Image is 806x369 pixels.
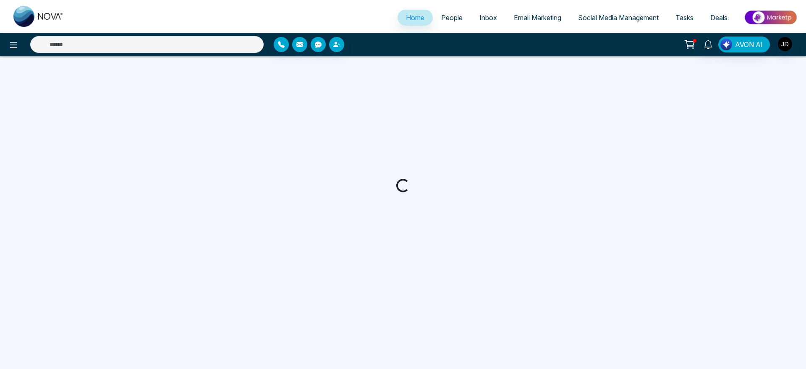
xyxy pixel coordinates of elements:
a: Email Marketing [505,10,570,26]
a: Deals [702,10,736,26]
a: Social Media Management [570,10,667,26]
a: Tasks [667,10,702,26]
span: Email Marketing [514,13,561,22]
img: Market-place.gif [740,8,801,27]
img: User Avatar [778,37,792,51]
a: Home [398,10,433,26]
a: People [433,10,471,26]
span: Home [406,13,424,22]
img: Nova CRM Logo [13,6,64,27]
img: Lead Flow [720,39,732,50]
a: Inbox [471,10,505,26]
span: AVON AI [735,39,763,50]
span: Tasks [675,13,693,22]
span: Inbox [479,13,497,22]
span: People [441,13,463,22]
span: Social Media Management [578,13,659,22]
button: AVON AI [718,37,770,52]
span: Deals [710,13,727,22]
